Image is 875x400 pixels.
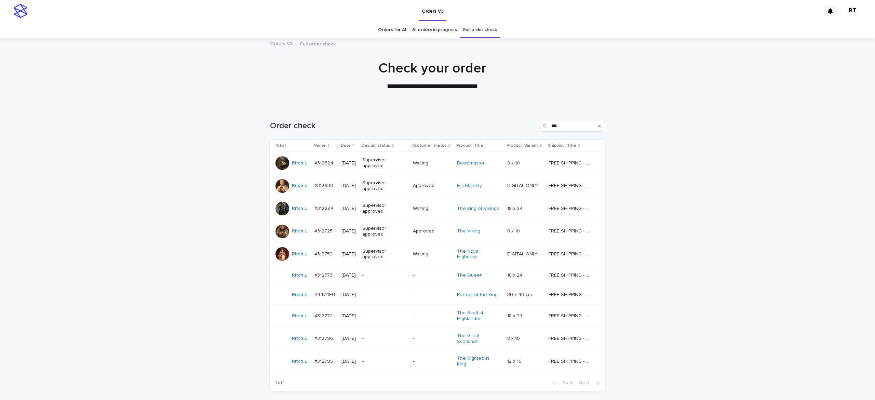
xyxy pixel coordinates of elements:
[507,227,521,234] p: 8 x 10
[549,204,593,212] p: FREE SHIPPING - preview in 1-2 business days, after your approval delivery will take 5-10 b.d.
[457,356,500,367] a: The Righteous King
[507,250,539,257] p: DIGITAL ONLY
[413,183,452,189] p: Approved
[341,228,357,234] p: [DATE]
[413,251,452,257] p: Waiting
[270,152,605,175] tr: Ritch L #312624#312624 [DATE]Supervisor approvedWaitingBeastmaster 8 x 108 x 10 FREE SHIPPING - p...
[549,159,593,166] p: FREE SHIPPING - preview in 1-2 business days, after your approval delivery will take 5-10 b.d.
[548,142,576,149] p: Shipping_Title
[549,250,593,257] p: FREE SHIPPING - preview in 1-2 business days, after your approval delivery will take 5-10 b.d.
[362,203,405,214] p: Supervisor approved
[314,291,336,298] p: #4474EU
[413,206,452,212] p: Waiting
[362,272,405,278] p: -
[540,121,605,132] input: Search
[362,157,405,169] p: Supervisor approved
[362,292,405,298] p: -
[292,336,307,342] a: Ritch L
[292,206,307,212] a: Ritch L
[292,272,307,278] a: Ritch L
[412,142,446,149] p: Customer_status
[292,160,307,166] a: Ritch L
[270,197,605,220] tr: Ritch L #312694#312694 [DATE]Supervisor approvedWaitingThe King of Vikings 18 x 2418 x 24 FREE SH...
[14,4,27,18] img: stacker-logo-s-only.png
[507,159,521,166] p: 8 x 10
[270,174,605,197] tr: Ritch L #312630#312630 [DATE]Supervisor approvedApprovedHis Majesty DIGITAL ONLYDIGITAL ONLY FREE...
[362,359,405,364] p: -
[270,39,293,47] a: Orders V3
[457,310,500,322] a: The Scottish Highlander
[549,227,593,234] p: FREE SHIPPING - preview in 1-2 business days, after your approval delivery will take 5-10 b.d.
[507,271,524,278] p: 18 x 24
[847,5,858,16] div: RT
[341,251,357,257] p: [DATE]
[270,243,605,266] tr: Ritch L #312752#312752 [DATE]Supervisor approvedWaitingThe Royal Highness DIGITAL ONLYDIGITAL ONL...
[314,159,335,166] p: #312624
[507,182,539,189] p: DIGITAL ONLY
[413,292,452,298] p: -
[413,228,452,234] p: Approved
[413,313,452,319] p: -
[457,249,500,260] a: The Royal Highness
[413,336,452,342] p: -
[549,291,593,298] p: FREE SHIPPING - preview in 1-2 business days, after your approval delivery will take 6-10 busines...
[579,381,594,385] span: Next
[378,22,406,38] a: Orders for AI
[549,182,593,189] p: FREE SHIPPING - preview in 1-2 business days, after your approval delivery will take 5-10 b.d.
[314,227,334,234] p: #312725
[507,204,524,212] p: 18 x 24
[265,60,600,77] h1: Check your order
[362,142,390,149] p: Design_status
[270,285,605,305] tr: Ritch L #4474EU#4474EU [DATE]--Portrait of the King 30 x 40 cm30 x 40 cm FREE SHIPPING - preview ...
[507,312,524,319] p: 18 x 24
[413,359,452,364] p: -
[341,359,357,364] p: [DATE]
[457,272,483,278] a: The Queen
[314,334,335,342] p: #312796
[507,142,538,149] p: Product_Variant
[314,312,334,319] p: #312774
[270,327,605,350] tr: Ritch L #312796#312796 [DATE]--The Great Scotsman 8 x 108 x 10 FREE SHIPPING - preview in 1-2 bus...
[314,182,335,189] p: #312630
[341,183,357,189] p: [DATE]
[362,313,405,319] p: -
[507,334,521,342] p: 8 x 10
[341,206,357,212] p: [DATE]
[292,359,307,364] a: Ritch L
[576,380,605,386] button: Next
[457,292,498,298] a: Portrait of the King
[270,121,537,131] h1: Order check
[362,180,405,192] p: Supervisor approved
[314,250,334,257] p: #312752
[292,183,307,189] a: Ritch L
[270,266,605,285] tr: Ritch L #312773#312773 [DATE]--The Queen 18 x 2418 x 24 FREE SHIPPING - preview in 1-2 business d...
[275,142,286,149] p: Artist
[314,142,326,149] p: Name
[362,336,405,342] p: -
[507,357,523,364] p: 12 x 16
[314,204,335,212] p: #312694
[463,22,497,38] a: Full order check
[270,305,605,328] tr: Ritch L #312774#312774 [DATE]--The Scottish Highlander 18 x 2418 x 24 FREE SHIPPING - preview in ...
[292,251,307,257] a: Ritch L
[270,375,290,391] p: 1 of 1
[457,160,485,166] a: Beastmaster
[292,228,307,234] a: Ritch L
[270,220,605,243] tr: Ritch L #312725#312725 [DATE]Supervisor approvedApprovedThe Viking 8 x 108 x 10 FREE SHIPPING - p...
[292,313,307,319] a: Ritch L
[549,334,593,342] p: FREE SHIPPING - preview in 1-2 business days, after your approval delivery will take 5-10 b.d.
[547,380,576,386] button: Back
[457,206,499,212] a: The King of Vikings
[341,292,357,298] p: [DATE]
[507,291,533,298] p: 30 x 40 cm
[412,22,457,38] a: AI orders in progress
[292,292,307,298] a: Ritch L
[413,160,452,166] p: Waiting
[456,142,483,149] p: Product_Title
[341,336,357,342] p: [DATE]
[549,271,593,278] p: FREE SHIPPING - preview in 1-2 business days, after your approval delivery will take 5-10 b.d.
[549,312,593,319] p: FREE SHIPPING - preview in 1-2 business days, after your approval delivery will take 5-10 b.d.
[270,350,605,373] tr: Ritch L #312795#312795 [DATE]--The Righteous King 12 x 1612 x 16 FREE SHIPPING - preview in 1-2 b...
[549,357,593,364] p: FREE SHIPPING - preview in 1-2 business days, after your approval delivery will take 5-10 b.d.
